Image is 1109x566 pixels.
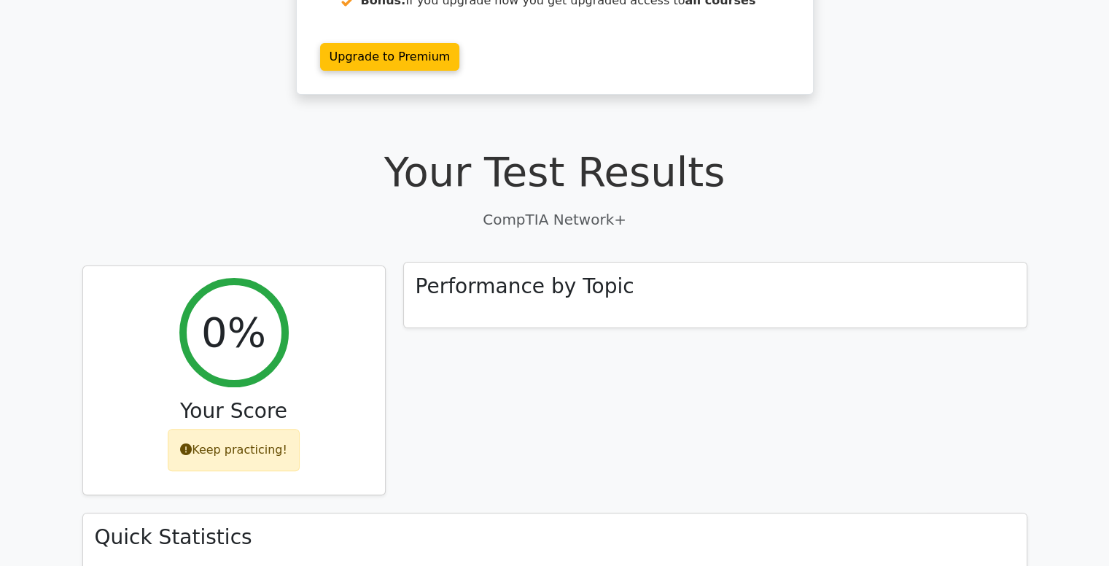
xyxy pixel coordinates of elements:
a: Upgrade to Premium [320,43,460,71]
h2: 0% [201,308,266,357]
h3: Your Score [95,399,373,424]
h3: Performance by Topic [416,274,634,299]
p: CompTIA Network+ [82,209,1027,230]
h3: Quick Statistics [95,525,1015,550]
div: Keep practicing! [168,429,300,471]
h1: Your Test Results [82,147,1027,196]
